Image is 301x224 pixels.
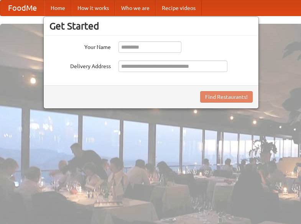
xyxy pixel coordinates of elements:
[115,0,156,16] a: Who we are
[49,60,111,70] label: Delivery Address
[49,41,111,51] label: Your Name
[49,20,253,32] h3: Get Started
[156,0,202,16] a: Recipe videos
[44,0,71,16] a: Home
[0,0,44,16] a: FoodMe
[71,0,115,16] a: How it works
[200,91,253,103] button: Find Restaurants!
